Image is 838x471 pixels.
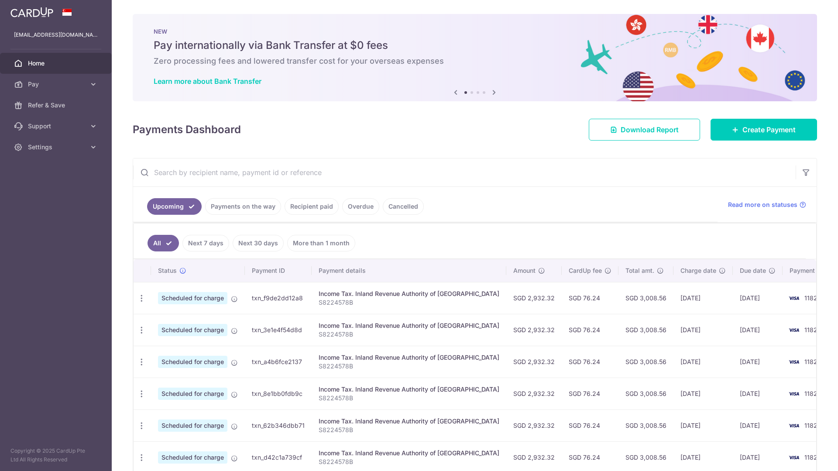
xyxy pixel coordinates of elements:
[154,38,796,52] h5: Pay internationally via Bank Transfer at $0 fees
[506,314,562,346] td: SGD 2,932.32
[804,422,817,429] span: 1182
[319,289,499,298] div: Income Tax. Inland Revenue Authority of [GEOGRAPHIC_DATA]
[711,119,817,141] a: Create Payment
[319,330,499,339] p: S8224578B
[625,266,654,275] span: Total amt.
[28,80,86,89] span: Pay
[742,124,796,135] span: Create Payment
[245,282,312,314] td: txn_f9de2dd12a8
[785,388,803,399] img: Bank Card
[245,409,312,441] td: txn_62b346dbb71
[154,77,261,86] a: Learn more about Bank Transfer
[506,378,562,409] td: SGD 2,932.32
[285,198,339,215] a: Recipient paid
[673,346,733,378] td: [DATE]
[154,28,796,35] p: NEW
[319,449,499,457] div: Income Tax. Inland Revenue Authority of [GEOGRAPHIC_DATA]
[733,282,783,314] td: [DATE]
[154,56,796,66] h6: Zero processing fees and lowered transfer cost for your overseas expenses
[319,417,499,426] div: Income Tax. Inland Revenue Authority of [GEOGRAPHIC_DATA]
[804,390,817,397] span: 1182
[728,200,806,209] a: Read more on statuses
[785,452,803,463] img: Bank Card
[10,7,53,17] img: CardUp
[728,200,797,209] span: Read more on statuses
[319,321,499,330] div: Income Tax. Inland Revenue Authority of [GEOGRAPHIC_DATA]
[319,426,499,434] p: S8224578B
[28,59,86,68] span: Home
[158,266,177,275] span: Status
[319,457,499,466] p: S8224578B
[158,451,227,464] span: Scheduled for charge
[621,124,679,135] span: Download Report
[673,314,733,346] td: [DATE]
[319,353,499,362] div: Income Tax. Inland Revenue Authority of [GEOGRAPHIC_DATA]
[342,198,379,215] a: Overdue
[158,292,227,304] span: Scheduled for charge
[506,409,562,441] td: SGD 2,932.32
[205,198,281,215] a: Payments on the way
[148,235,179,251] a: All
[673,378,733,409] td: [DATE]
[589,119,700,141] a: Download Report
[312,259,506,282] th: Payment details
[158,324,227,336] span: Scheduled for charge
[506,282,562,314] td: SGD 2,932.32
[14,31,98,39] p: [EMAIL_ADDRESS][DOMAIN_NAME]
[680,266,716,275] span: Charge date
[618,409,673,441] td: SGD 3,008.56
[618,378,673,409] td: SGD 3,008.56
[319,385,499,394] div: Income Tax. Inland Revenue Authority of [GEOGRAPHIC_DATA]
[319,298,499,307] p: S8224578B
[733,378,783,409] td: [DATE]
[245,378,312,409] td: txn_8e1bb0fdb9c
[733,314,783,346] td: [DATE]
[287,235,355,251] a: More than 1 month
[562,314,618,346] td: SGD 76.24
[158,356,227,368] span: Scheduled for charge
[158,388,227,400] span: Scheduled for charge
[673,282,733,314] td: [DATE]
[245,259,312,282] th: Payment ID
[618,282,673,314] td: SGD 3,008.56
[785,420,803,431] img: Bank Card
[133,14,817,101] img: Bank transfer banner
[804,326,817,333] span: 1182
[319,362,499,371] p: S8224578B
[562,378,618,409] td: SGD 76.24
[319,394,499,402] p: S8224578B
[562,409,618,441] td: SGD 76.24
[233,235,284,251] a: Next 30 days
[569,266,602,275] span: CardUp fee
[785,293,803,303] img: Bank Card
[562,346,618,378] td: SGD 76.24
[28,101,86,110] span: Refer & Save
[133,122,241,138] h4: Payments Dashboard
[245,314,312,346] td: txn_3e1e4f54d8d
[740,266,766,275] span: Due date
[28,143,86,151] span: Settings
[804,454,817,461] span: 1182
[506,346,562,378] td: SGD 2,932.32
[733,346,783,378] td: [DATE]
[182,235,229,251] a: Next 7 days
[562,282,618,314] td: SGD 76.24
[618,346,673,378] td: SGD 3,008.56
[804,358,817,365] span: 1182
[733,409,783,441] td: [DATE]
[245,346,312,378] td: txn_a4b6fce2137
[513,266,536,275] span: Amount
[804,294,817,302] span: 1182
[673,409,733,441] td: [DATE]
[383,198,424,215] a: Cancelled
[785,357,803,367] img: Bank Card
[618,314,673,346] td: SGD 3,008.56
[28,122,86,131] span: Support
[785,325,803,335] img: Bank Card
[133,158,796,186] input: Search by recipient name, payment id or reference
[147,198,202,215] a: Upcoming
[158,419,227,432] span: Scheduled for charge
